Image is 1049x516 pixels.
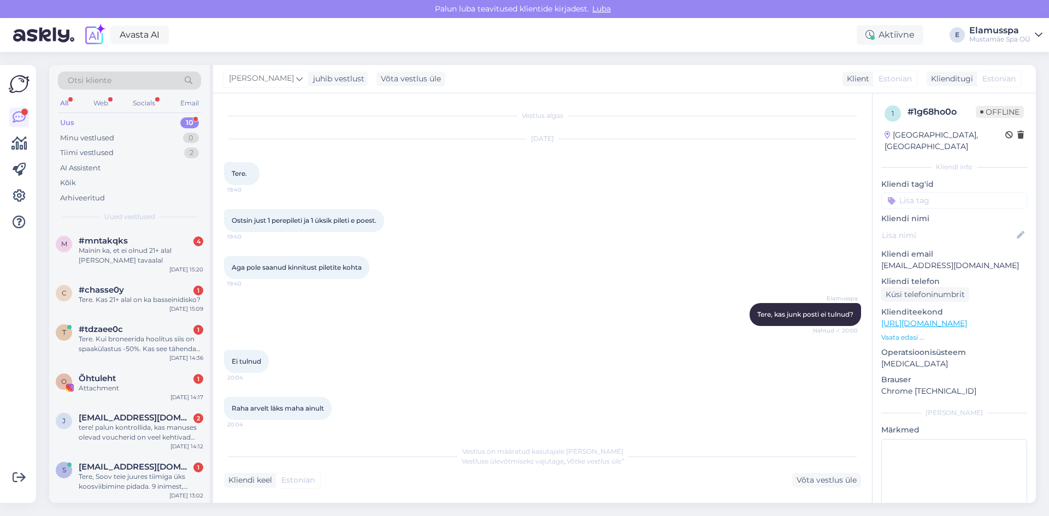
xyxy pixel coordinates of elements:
[792,473,861,488] div: Võta vestlus üle
[79,373,116,383] span: Õhtuleht
[79,324,123,334] span: #tdzaee0c
[227,373,268,382] span: 20:04
[881,306,1027,318] p: Klienditeekond
[61,377,67,385] span: O
[62,328,66,336] span: t
[757,310,853,318] span: Tere, kas junk posti ei tulnud?
[892,109,894,117] span: 1
[950,27,965,43] div: E
[224,475,272,486] div: Kliendi keel
[227,233,268,241] span: 19:40
[60,117,74,128] div: Uus
[224,134,861,144] div: [DATE]
[881,385,1027,397] p: Chrome [TECHNICAL_ID]
[232,169,247,177] span: Tere.
[9,74,30,94] img: Askly Logo
[589,4,614,14] span: Luba
[169,354,203,362] div: [DATE] 14:36
[61,240,67,248] span: m
[881,358,1027,370] p: [MEDICAL_DATA]
[79,334,203,354] div: Tere. Kui broneerida hoolitus siis on spaakülastus -50%. Kas see tähendab sooduskupongi või tuleb...
[170,442,203,450] div: [DATE] 14:12
[462,447,623,455] span: Vestlus on määratud kasutajale [PERSON_NAME]
[183,133,199,144] div: 0
[982,73,1016,85] span: Estonian
[62,466,66,474] span: s
[882,229,1015,241] input: Lisa nimi
[462,457,624,465] span: Vestluse ülevõtmiseks vajutage
[79,246,203,265] div: Mainin ka, et ei olnud 21+ alal [PERSON_NAME] tavaalal
[881,333,1027,342] p: Vaata edasi ...
[193,462,203,472] div: 1
[169,305,203,313] div: [DATE] 15:09
[180,117,199,128] div: 10
[227,186,268,194] span: 19:40
[232,263,362,271] span: Aga pole saanud kinnitust piletite kohta
[885,129,1005,152] div: [GEOGRAPHIC_DATA], [GEOGRAPHIC_DATA]
[309,73,364,85] div: juhib vestlust
[224,111,861,121] div: Vestlus algas
[193,325,203,335] div: 1
[881,287,969,302] div: Küsi telefoninumbrit
[79,413,192,423] span: jaana.kaat@gmail.com
[881,192,1027,209] input: Lisa tag
[227,420,268,429] span: 20:04
[79,423,203,442] div: tere! palun kontrollida, kas manuses olevad voucherid on veel kehtivad ([PERSON_NAME], kas said k...
[907,105,976,118] div: # 1g68ho0o
[169,265,203,274] div: [DATE] 15:20
[104,212,155,222] span: Uued vestlused
[969,26,1030,35] div: Elamusspa
[842,73,869,85] div: Klient
[193,236,203,246] div: 4
[169,491,203,500] div: [DATE] 13:02
[178,96,201,110] div: Email
[376,72,445,86] div: Võta vestlus üle
[881,248,1027,260] p: Kliendi email
[881,162,1027,172] div: Kliendi info
[60,133,114,144] div: Minu vestlused
[881,347,1027,358] p: Operatsioonisüsteem
[232,216,376,224] span: Ostsin just 1 perepileti ja 1 üksik pileti e poest.
[881,179,1027,190] p: Kliendi tag'id
[881,424,1027,436] p: Märkmed
[83,23,106,46] img: explore-ai
[813,327,858,335] span: Nähtud ✓ 20:00
[79,462,192,472] span: silver.kaal@citykliima.ee
[927,73,973,85] div: Klienditugi
[969,35,1030,44] div: Mustamäe Spa OÜ
[68,75,111,86] span: Otsi kliente
[281,475,315,486] span: Estonian
[60,163,101,174] div: AI Assistent
[881,260,1027,271] p: [EMAIL_ADDRESS][DOMAIN_NAME]
[79,236,128,246] span: #mntakqks
[62,289,67,297] span: c
[881,408,1027,418] div: [PERSON_NAME]
[881,276,1027,287] p: Kliendi telefon
[60,147,114,158] div: Tiimi vestlused
[58,96,70,110] div: All
[193,374,203,384] div: 1
[879,73,912,85] span: Estonian
[62,417,66,425] span: j
[881,374,1027,385] p: Brauser
[110,26,169,44] a: Avasta AI
[564,457,624,465] i: „Võtke vestlus üle”
[227,280,268,288] span: 19:40
[193,286,203,295] div: 1
[131,96,157,110] div: Socials
[881,213,1027,224] p: Kliendi nimi
[170,393,203,401] div: [DATE] 14:17
[969,26,1042,44] a: ElamusspaMustamäe Spa OÜ
[193,413,203,423] div: 2
[857,25,923,45] div: Aktiivne
[232,357,261,365] span: Ei tulnud
[79,472,203,491] div: Tere, Soov teie juures tiimiga üks koosviibimine pidada. 9 inimest, sooviks bowlingut mängida ja ...
[60,177,76,188] div: Kõik
[881,318,967,328] a: [URL][DOMAIN_NAME]
[79,383,203,393] div: Attachment
[79,285,124,295] span: #chasse0y
[60,193,105,204] div: Arhiveeritud
[976,106,1024,118] span: Offline
[232,404,324,412] span: Raha arvelt läks maha ainult
[91,96,110,110] div: Web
